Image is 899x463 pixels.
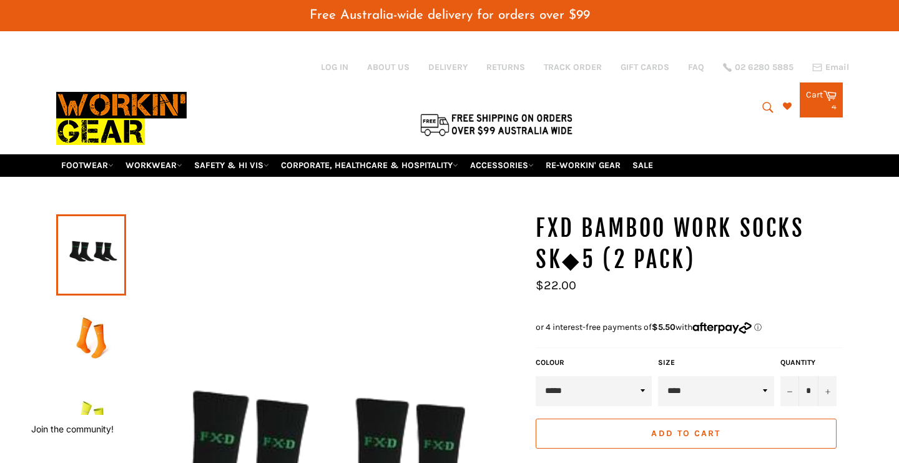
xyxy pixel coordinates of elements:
a: 02 6280 5885 [723,63,793,72]
h1: FXD BAMBOO WORK SOCKS SK◆5 (2 Pack) [536,213,843,275]
button: Increase item quantity by one [818,376,837,406]
a: TRACK ORDER [544,61,602,73]
span: 4 [832,101,837,112]
a: FAQ [688,61,704,73]
a: SAFETY & HI VIS [189,154,274,176]
span: 02 6280 5885 [735,63,793,72]
span: Email [825,63,849,72]
a: DELIVERY [428,61,468,73]
label: Colour [536,357,652,368]
img: Workin Gear leaders in Workwear, Safety Boots, PPE, Uniforms. Australia's No.1 in Workwear [56,83,187,154]
label: Quantity [780,357,837,368]
a: RE-WORKIN' GEAR [541,154,626,176]
img: FXD BAMBOO WORK SOCKS SK◆5 (2 Pack) - Workin' Gear [62,388,120,457]
span: $22.00 [536,278,576,292]
button: Add to Cart [536,419,837,449]
a: ACCESSORIES [465,154,539,176]
button: Reduce item quantity by one [780,376,799,406]
img: FXD BAMBOO WORK SOCKS SK◆5 (2 Pack) - Workin' Gear [62,304,120,373]
a: Log in [321,62,348,72]
a: FOOTWEAR [56,154,119,176]
span: Add to Cart [651,428,720,439]
a: RETURNS [486,61,525,73]
a: ABOUT US [367,61,410,73]
a: GIFT CARDS [621,61,669,73]
a: Cart 4 [800,82,843,117]
a: Email [812,62,849,72]
a: CORPORATE, HEALTHCARE & HOSPITALITY [276,154,463,176]
button: Join the community! [31,424,114,434]
img: Flat $9.95 shipping Australia wide [418,111,574,137]
span: Free Australia-wide delivery for orders over $99 [310,9,590,22]
a: WORKWEAR [120,154,187,176]
label: Size [658,357,774,368]
a: SALE [627,154,658,176]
